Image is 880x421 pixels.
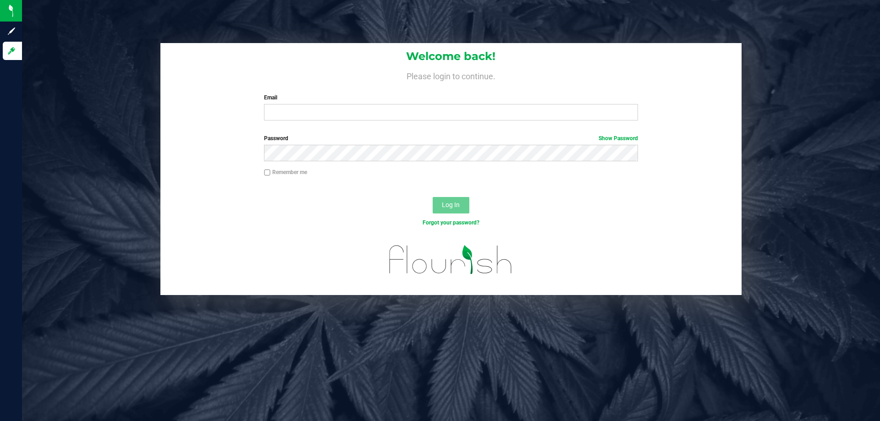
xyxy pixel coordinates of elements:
[160,50,742,62] h1: Welcome back!
[423,219,479,226] a: Forgot your password?
[442,201,460,208] span: Log In
[264,169,270,176] input: Remember me
[433,197,469,213] button: Log In
[7,46,16,55] inline-svg: Log in
[160,70,742,81] h4: Please login to continue.
[264,135,288,142] span: Password
[264,168,307,176] label: Remember me
[264,93,638,102] label: Email
[599,135,638,142] a: Show Password
[7,27,16,36] inline-svg: Sign up
[378,236,523,283] img: flourish_logo.svg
